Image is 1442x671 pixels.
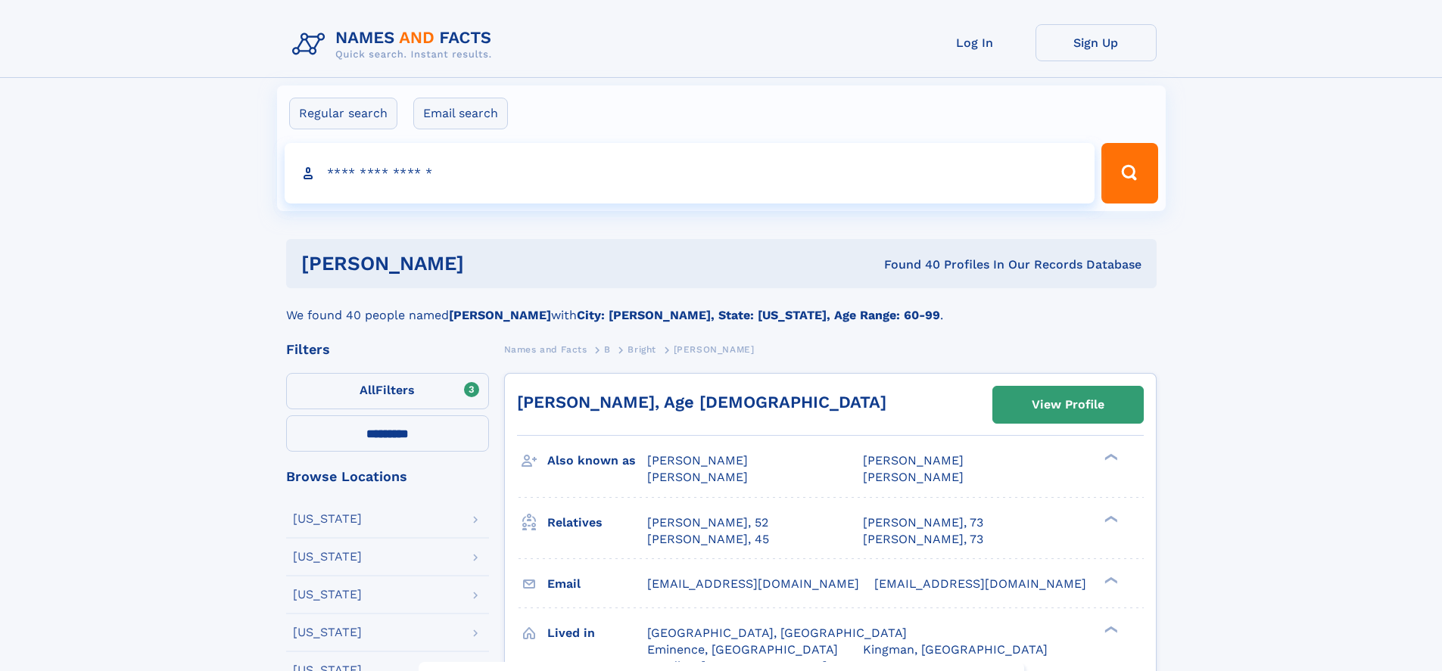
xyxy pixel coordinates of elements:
div: Browse Locations [286,470,489,483]
h3: Email [547,571,647,597]
a: [PERSON_NAME], Age [DEMOGRAPHIC_DATA] [517,393,886,412]
div: ❯ [1101,575,1119,585]
div: [US_STATE] [293,551,362,563]
h3: Relatives [547,510,647,536]
span: [PERSON_NAME] [863,470,964,484]
h1: [PERSON_NAME] [301,254,674,273]
span: [PERSON_NAME] [863,453,964,468]
span: All [360,383,375,397]
span: [EMAIL_ADDRESS][DOMAIN_NAME] [647,576,859,591]
b: [PERSON_NAME] [449,308,551,322]
a: Bright [628,340,656,359]
span: B [604,344,611,355]
span: Kingman, [GEOGRAPHIC_DATA] [863,642,1048,657]
span: Eminence, [GEOGRAPHIC_DATA] [647,642,838,657]
span: [PERSON_NAME] [647,470,748,484]
span: [PERSON_NAME] [647,453,748,468]
div: Filters [286,343,489,356]
a: B [604,340,611,359]
a: [PERSON_NAME], 45 [647,531,769,548]
label: Regular search [289,98,397,129]
h3: Lived in [547,620,647,646]
a: Log In [914,24,1036,61]
b: City: [PERSON_NAME], State: [US_STATE], Age Range: 60-99 [577,308,940,322]
a: [PERSON_NAME], 73 [863,514,983,531]
span: [EMAIL_ADDRESS][DOMAIN_NAME] [874,576,1086,591]
div: We found 40 people named with . [286,288,1157,325]
a: [PERSON_NAME], 73 [863,531,983,548]
div: Found 40 Profiles In Our Records Database [674,256,1141,273]
button: Search Button [1101,143,1157,203]
div: ❯ [1101,452,1119,462]
a: [PERSON_NAME], 52 [647,514,768,531]
div: ❯ [1101,624,1119,634]
span: [PERSON_NAME] [674,344,755,355]
div: ❯ [1101,514,1119,523]
input: search input [285,143,1095,203]
div: [US_STATE] [293,513,362,525]
span: [GEOGRAPHIC_DATA], [GEOGRAPHIC_DATA] [647,626,907,640]
h3: Also known as [547,448,647,474]
div: [US_STATE] [293,589,362,601]
label: Email search [413,98,508,129]
div: View Profile [1032,387,1104,422]
div: [US_STATE] [293,626,362,638]
label: Filters [286,373,489,409]
img: Logo Names and Facts [286,24,504,65]
a: View Profile [993,387,1143,423]
span: Bright [628,344,656,355]
a: Names and Facts [504,340,587,359]
a: Sign Up [1036,24,1157,61]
